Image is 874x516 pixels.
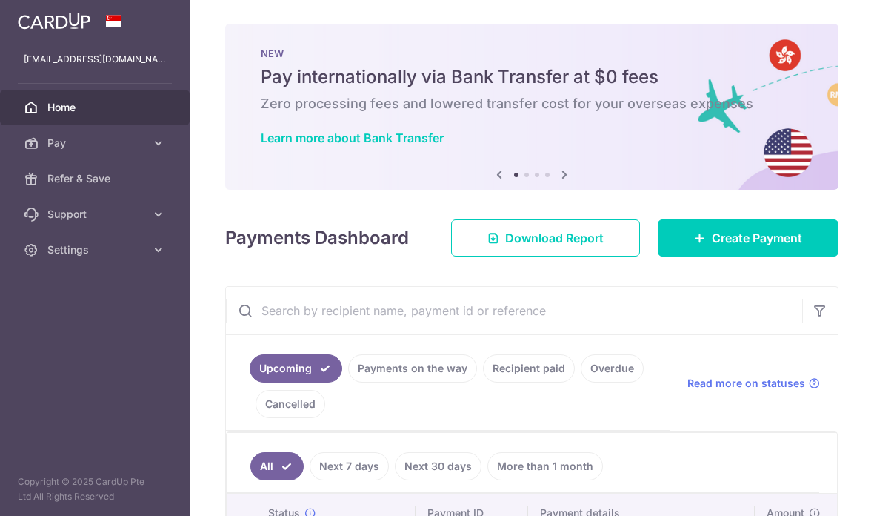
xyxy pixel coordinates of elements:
[505,229,604,247] span: Download Report
[451,219,640,257] a: Download Report
[310,452,389,480] a: Next 7 days
[261,95,803,113] h6: Zero processing fees and lowered transfer cost for your overseas expenses
[261,130,444,145] a: Learn more about Bank Transfer
[487,452,603,480] a: More than 1 month
[18,12,90,30] img: CardUp
[47,100,145,115] span: Home
[483,354,575,383] a: Recipient paid
[256,390,325,418] a: Cancelled
[24,52,166,67] p: [EMAIL_ADDRESS][DOMAIN_NAME]
[47,171,145,186] span: Refer & Save
[226,287,802,334] input: Search by recipient name, payment id or reference
[261,65,803,89] h5: Pay internationally via Bank Transfer at $0 fees
[250,354,342,383] a: Upcoming
[581,354,644,383] a: Overdue
[250,452,304,480] a: All
[225,24,838,190] img: Bank transfer banner
[348,354,477,383] a: Payments on the way
[225,225,409,251] h4: Payments Dashboard
[712,229,802,247] span: Create Payment
[395,452,481,480] a: Next 30 days
[47,136,145,150] span: Pay
[47,242,145,257] span: Settings
[687,376,820,391] a: Read more on statuses
[658,219,838,257] a: Create Payment
[261,47,803,59] p: NEW
[687,376,805,391] span: Read more on statuses
[47,207,145,222] span: Support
